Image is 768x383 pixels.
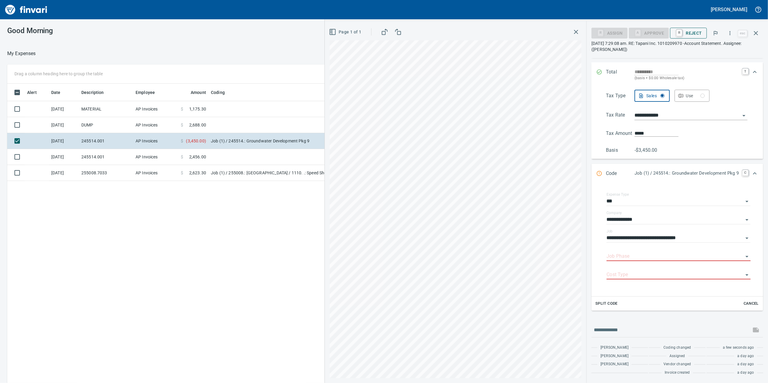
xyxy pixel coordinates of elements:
[606,130,635,137] p: Tax Amount
[737,353,754,359] span: a day ago
[737,26,763,40] span: Close invoice
[51,89,61,96] span: Date
[743,197,751,206] button: Open
[49,117,79,133] td: [DATE]
[607,193,629,196] label: Expense Type
[742,68,748,74] a: T
[133,101,178,117] td: AP Invoices
[737,361,754,367] span: a day ago
[635,170,739,177] p: Job (1) / 245514.: Groundwater Development Pkg 9
[743,216,751,224] button: Open
[79,117,133,133] td: DUMP
[591,30,627,35] div: Assign
[607,211,622,215] label: Company
[49,133,79,149] td: [DATE]
[79,165,133,181] td: 255008.7033
[181,170,183,176] span: $
[330,28,361,36] span: Page 1 of 1
[675,28,702,38] span: Reject
[606,111,635,120] p: Tax Rate
[743,300,759,307] span: Cancel
[591,184,763,311] div: Expand
[669,353,685,359] span: Assigned
[189,122,206,128] span: 2,688.00
[743,234,751,242] button: Open
[606,92,635,102] p: Tax Type
[591,87,763,159] div: Expand
[79,149,133,165] td: 245514.001
[181,154,183,160] span: $
[14,71,103,77] p: Drag a column heading here to group the table
[181,106,183,112] span: $
[676,30,682,36] a: R
[189,170,206,176] span: 2,623.30
[635,90,669,102] button: Sales
[749,323,763,337] span: This records your message into the invoice and notifies anyone mentioned
[189,106,206,112] span: 1,175.30
[133,117,178,133] td: AP Invoices
[133,149,178,165] td: AP Invoices
[740,111,748,120] button: Open
[743,271,751,279] button: Open
[136,89,163,96] span: Employee
[49,149,79,165] td: [DATE]
[675,90,710,102] button: Use
[606,147,635,154] p: Basis
[49,101,79,117] td: [DATE]
[737,370,754,376] span: a day ago
[51,89,68,96] span: Date
[595,300,618,307] span: Split Code
[81,89,104,96] span: Description
[7,50,36,57] p: My Expenses
[665,370,690,376] span: Invoice created
[591,164,763,184] div: Expand
[79,133,133,149] td: 245514.001
[670,28,707,39] button: RReject
[663,345,691,351] span: Coding changed
[27,89,45,96] span: Alert
[686,92,705,100] div: Use
[181,122,183,128] span: $
[711,6,747,13] h5: [PERSON_NAME]
[49,165,79,181] td: [DATE]
[738,30,747,37] a: esc
[723,26,737,40] button: More
[211,89,233,96] span: Coding
[606,68,635,81] p: Total
[191,89,206,96] span: Amount
[208,165,359,181] td: Job (1) / 255008.: [GEOGRAPHIC_DATA] / 1110. .: Speed Shore Rental (ea) / 5: Other
[600,361,629,367] span: [PERSON_NAME]
[591,62,763,87] div: Expand
[663,361,691,367] span: Vendor changed
[79,101,133,117] td: MATERIAL
[183,89,206,96] span: Amount
[328,26,364,38] button: Page 1 of 1
[4,2,49,17] img: Finvari
[743,252,751,261] button: Open
[709,26,722,40] button: Flag
[81,89,112,96] span: Description
[606,170,635,178] p: Code
[7,26,199,35] h3: Good Morning
[186,138,206,144] span: ( 3,450.00 )
[742,170,748,176] a: C
[600,345,629,351] span: [PERSON_NAME]
[629,30,669,35] div: Job Phase required
[27,89,37,96] span: Alert
[741,299,761,308] button: Cancel
[646,92,664,100] div: Sales
[136,89,155,96] span: Employee
[723,345,754,351] span: a few seconds ago
[635,147,663,154] p: -$3,450.00
[133,133,178,149] td: AP Invoices
[591,40,763,52] p: [DATE] 7:29:08 am. RE: Tapani Inc. 1010209970 -Account Statement. Assignee: ([PERSON_NAME])
[635,75,739,81] p: (basis + $0.00 Wholesale tax)
[710,5,749,14] button: [PERSON_NAME]
[7,50,36,57] nav: breadcrumb
[594,299,619,308] button: Split Code
[208,133,359,149] td: Job (1) / 245514.: Groundwater Development Pkg 9
[133,165,178,181] td: AP Invoices
[600,353,629,359] span: [PERSON_NAME]
[211,89,225,96] span: Coding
